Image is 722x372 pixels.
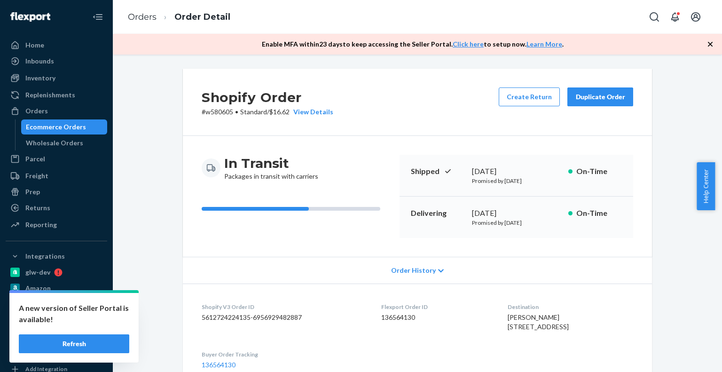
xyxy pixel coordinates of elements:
[25,252,65,261] div: Integrations
[26,122,86,132] div: Ecommerce Orders
[666,8,684,26] button: Open notifications
[567,87,633,106] button: Duplicate Order
[508,303,633,311] dt: Destination
[381,303,492,311] dt: Flexport Order ID
[6,329,107,344] a: Walmart
[6,151,107,166] a: Parcel
[526,40,562,48] a: Learn More
[25,40,44,50] div: Home
[202,303,366,311] dt: Shopify V3 Order ID
[262,40,564,49] p: Enable MFA within 23 days to keep accessing the Seller Portal. to setup now. .
[411,166,464,177] p: Shipped
[6,249,107,264] button: Integrations
[6,38,107,53] a: Home
[576,208,622,219] p: On-Time
[202,107,333,117] p: # w580605 / $16.62
[174,12,230,22] a: Order Detail
[25,187,40,197] div: Prep
[472,219,561,227] p: Promised by [DATE]
[25,268,50,277] div: glw-dev
[508,313,569,331] span: [PERSON_NAME] [STREET_ADDRESS]
[576,166,622,177] p: On-Time
[6,217,107,232] a: Reporting
[290,107,333,117] button: View Details
[6,281,107,296] a: Amazon
[6,265,107,280] a: glw-dev
[411,208,464,219] p: Delivering
[240,108,267,116] span: Standard
[19,302,129,325] p: A new version of Seller Portal is available!
[19,334,129,353] button: Refresh
[697,162,715,210] button: Help Center
[453,40,484,48] a: Click here
[25,106,48,116] div: Orders
[235,108,238,116] span: •
[202,350,366,358] dt: Buyer Order Tracking
[472,177,561,185] p: Promised by [DATE]
[499,87,560,106] button: Create Return
[472,166,561,177] div: [DATE]
[128,12,157,22] a: Orders
[6,345,107,360] a: ChannelAdvisor
[25,90,75,100] div: Replenishments
[88,8,107,26] button: Close Navigation
[575,92,625,102] div: Duplicate Order
[202,361,235,369] a: 136564130
[686,8,705,26] button: Open account menu
[25,220,57,230] div: Reporting
[6,168,107,183] a: Freight
[25,154,45,164] div: Parcel
[25,171,48,181] div: Freight
[6,54,107,69] a: Inbounds
[224,155,318,172] h3: In Transit
[25,73,55,83] div: Inventory
[10,12,50,22] img: Flexport logo
[224,155,318,181] div: Packages in transit with carriers
[25,203,50,213] div: Returns
[6,103,107,119] a: Orders
[381,313,492,322] dd: 136564130
[202,313,366,322] dd: 5612724224135-6956929482887
[25,56,54,66] div: Inbounds
[6,87,107,103] a: Replenishments
[6,313,107,328] a: great-lakes-gelatin-2
[6,71,107,86] a: Inventory
[645,8,664,26] button: Open Search Box
[26,138,83,148] div: Wholesale Orders
[21,135,108,150] a: Wholesale Orders
[21,119,108,135] a: Ecommerce Orders
[472,208,561,219] div: [DATE]
[25,284,51,293] div: Amazon
[202,87,333,107] h2: Shopify Order
[6,184,107,199] a: Prep
[120,3,238,31] ol: breadcrumbs
[391,266,436,275] span: Order History
[6,297,107,312] a: Deliverr API
[6,200,107,215] a: Returns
